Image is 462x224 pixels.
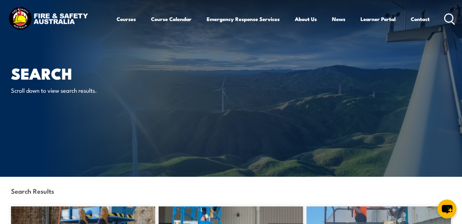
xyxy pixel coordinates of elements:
[438,200,456,218] button: chat-button
[295,11,317,27] a: About Us
[151,11,192,27] a: Course Calendar
[11,66,181,80] h1: Search
[207,11,280,27] a: Emergency Response Services
[332,11,345,27] a: News
[11,86,137,94] p: Scroll down to view search results.
[11,186,54,195] strong: Search Results
[361,11,396,27] a: Learner Portal
[117,11,136,27] a: Courses
[411,11,430,27] a: Contact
